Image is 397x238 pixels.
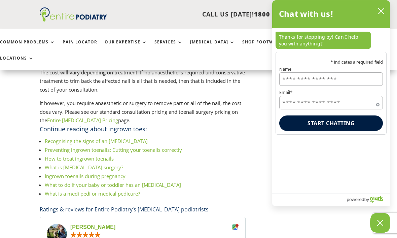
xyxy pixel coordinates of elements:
[272,28,390,52] div: chat
[105,40,147,54] a: Our Expertise
[45,138,148,144] a: Recognising the signs of an [MEDICAL_DATA]
[279,115,383,131] button: Start chatting
[347,195,364,204] span: powered
[63,40,97,54] a: Pain Locator
[279,67,383,71] label: Name
[370,213,390,233] button: Close Chatbox
[279,90,383,95] label: Email*
[40,206,246,216] h5: Ratings & reviews for Entire Podiatry’s [MEDICAL_DATA] podiatrists
[45,164,123,171] a: What is [MEDICAL_DATA] surgery?
[40,68,246,99] p: The cost will vary depending on treatment. If no anaesthetic is required and conservative treatme...
[279,60,383,64] p: * indicates a required field
[45,146,182,153] a: Preventing ingrown toenails: Cutting your toenails correctly
[45,173,125,179] a: Ingrown toenails during pregnancy
[70,224,228,231] h3: [PERSON_NAME]
[154,40,183,54] a: Services
[254,10,302,18] span: 1800 4 ENTIRE
[45,155,114,162] a: How to treat ingrown toenails
[276,32,371,49] p: Thanks for stopping by! Can I help you with anything?
[45,181,181,188] a: What to do if your baby or toddler has an [MEDICAL_DATA]
[40,99,246,125] p: If however, you require anaesthetic or surgery to remove part or all of the nail, the cost does v...
[279,96,383,109] input: Email
[40,7,107,22] img: logo (1)
[279,72,383,86] input: Name
[47,117,118,124] a: Entire [MEDICAL_DATA] Pricing
[376,102,380,105] span: Required field
[347,194,390,206] a: Powered by Olark
[242,40,289,54] a: Shop Footwear
[40,125,246,137] h4: Continue reading about ingrown toes:
[190,40,235,54] a: [MEDICAL_DATA]
[110,10,302,19] p: CALL US [DATE]!
[376,6,387,16] button: close chatbox
[45,190,140,197] a: What is a medi pedi or medical pedicure?
[40,16,107,23] a: Entire Podiatry
[364,195,369,204] span: by
[70,232,101,238] span: Rated 5
[279,7,334,21] h2: Chat with us!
